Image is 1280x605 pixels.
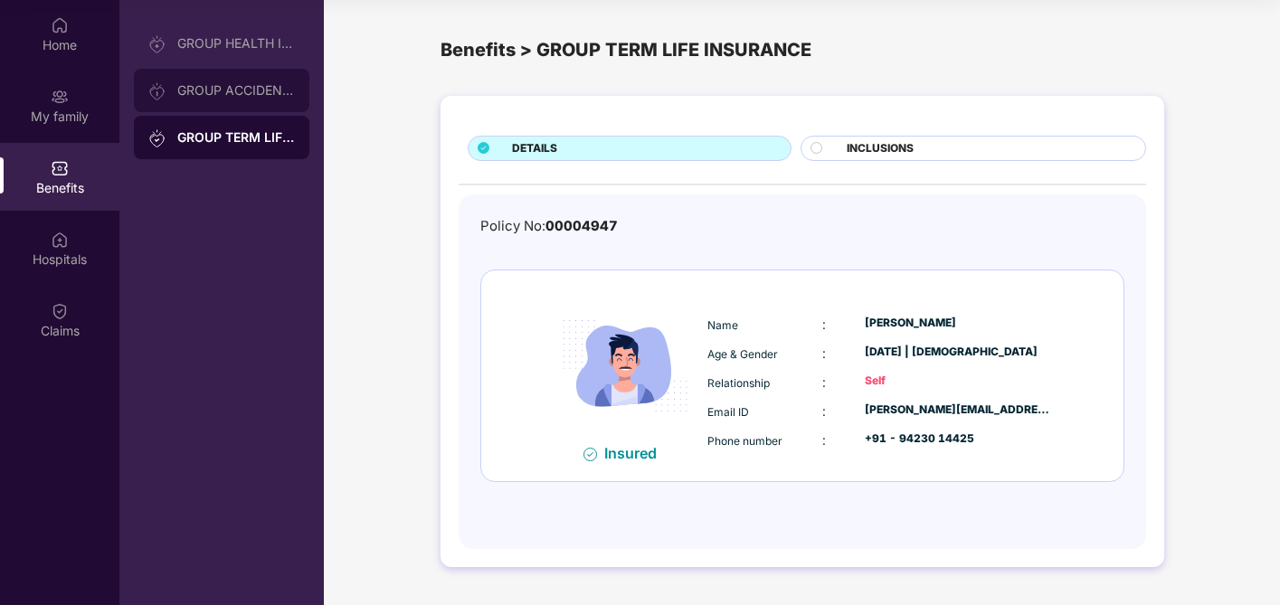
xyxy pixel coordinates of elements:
[865,430,1051,448] div: +91 - 94230 14425
[707,376,770,390] span: Relationship
[583,448,597,461] img: svg+xml;base64,PHN2ZyB4bWxucz0iaHR0cDovL3d3dy53My5vcmcvMjAwMC9zdmciIHdpZHRoPSIxNiIgaGVpZ2h0PSIxNi...
[822,432,826,448] span: :
[865,402,1051,419] div: [PERSON_NAME][EMAIL_ADDRESS][PERSON_NAME][DOMAIN_NAME]
[822,317,826,332] span: :
[51,231,69,249] img: svg+xml;base64,PHN2ZyBpZD0iSG9zcGl0YWxzIiB4bWxucz0iaHR0cDovL3d3dy53My5vcmcvMjAwMC9zdmciIHdpZHRoPS...
[822,345,826,361] span: :
[177,36,295,51] div: GROUP HEALTH INSURANCE
[604,444,668,462] div: Insured
[707,434,782,448] span: Phone number
[480,216,618,237] div: Policy No:
[51,16,69,34] img: svg+xml;base64,PHN2ZyBpZD0iSG9tZSIgeG1sbnM9Imh0dHA6Ly93d3cudzMub3JnLzIwMDAvc3ZnIiB3aWR0aD0iMjAiIG...
[865,315,1051,332] div: [PERSON_NAME]
[148,129,166,147] img: svg+xml;base64,PHN2ZyB3aWR0aD0iMjAiIGhlaWdodD0iMjAiIHZpZXdCb3g9IjAgMCAyMCAyMCIgZmlsbD0ibm9uZSIgeG...
[547,288,702,443] img: icon
[822,403,826,419] span: :
[512,140,557,157] span: DETAILS
[707,405,749,419] span: Email ID
[707,347,778,361] span: Age & Gender
[51,159,69,177] img: svg+xml;base64,PHN2ZyBpZD0iQmVuZWZpdHMiIHhtbG5zPSJodHRwOi8vd3d3LnczLm9yZy8yMDAwL3N2ZyIgd2lkdGg9Ij...
[707,318,738,332] span: Name
[545,218,618,234] span: 00004947
[847,140,914,157] span: INCLUSIONS
[177,128,295,147] div: GROUP TERM LIFE INSURANCE
[822,374,826,390] span: :
[148,82,166,100] img: svg+xml;base64,PHN2ZyB3aWR0aD0iMjAiIGhlaWdodD0iMjAiIHZpZXdCb3g9IjAgMCAyMCAyMCIgZmlsbD0ibm9uZSIgeG...
[148,35,166,53] img: svg+xml;base64,PHN2ZyB3aWR0aD0iMjAiIGhlaWdodD0iMjAiIHZpZXdCb3g9IjAgMCAyMCAyMCIgZmlsbD0ibm9uZSIgeG...
[51,88,69,106] img: svg+xml;base64,PHN2ZyB3aWR0aD0iMjAiIGhlaWdodD0iMjAiIHZpZXdCb3g9IjAgMCAyMCAyMCIgZmlsbD0ibm9uZSIgeG...
[177,83,295,98] div: GROUP ACCIDENTAL INSURANCE
[441,36,1164,64] div: Benefits > GROUP TERM LIFE INSURANCE
[865,344,1051,361] div: [DATE] | [DEMOGRAPHIC_DATA]
[865,373,1051,390] div: Self
[51,302,69,320] img: svg+xml;base64,PHN2ZyBpZD0iQ2xhaW0iIHhtbG5zPSJodHRwOi8vd3d3LnczLm9yZy8yMDAwL3N2ZyIgd2lkdGg9IjIwIi...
